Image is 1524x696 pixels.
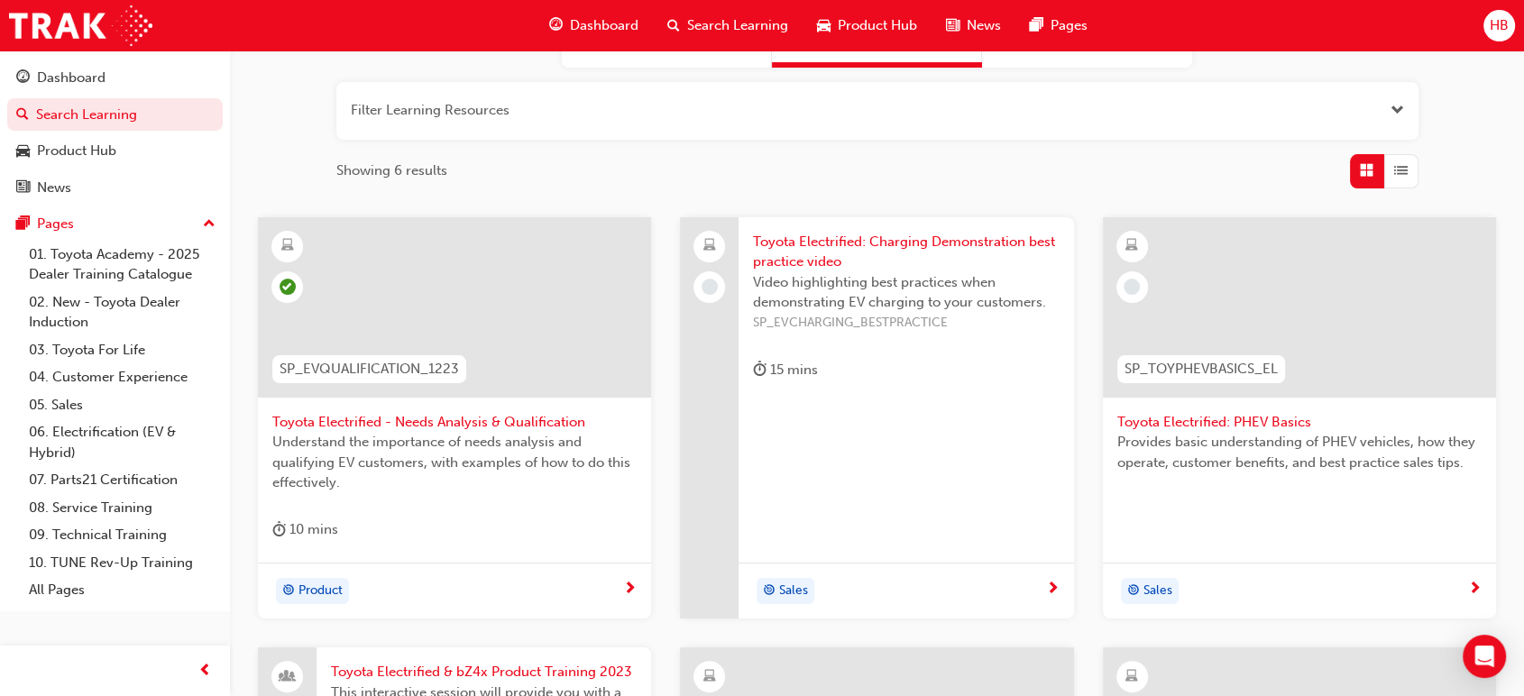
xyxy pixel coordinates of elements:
[653,7,803,44] a: search-iconSearch Learning
[702,279,718,295] span: learningRecordVerb_NONE-icon
[1051,15,1088,36] span: Pages
[203,213,216,236] span: up-icon
[753,232,1059,272] span: Toyota Electrified: Charging Demonstration best practice video
[16,143,30,160] span: car-icon
[282,580,295,603] span: target-icon
[817,14,831,37] span: car-icon
[281,234,294,258] span: learningResourceType_ELEARNING-icon
[22,363,223,391] a: 04. Customer Experience
[37,141,116,161] div: Product Hub
[272,518,286,541] span: duration-icon
[7,61,223,95] a: Dashboard
[7,171,223,205] a: News
[272,412,637,433] span: Toyota Electrified - Needs Analysis & Qualification
[272,432,637,493] span: Understand the importance of needs analysis and qualifying EV customers, with examples of how to ...
[1391,100,1404,121] button: Open the filter
[9,5,152,46] img: Trak
[22,549,223,577] a: 10. TUNE Rev-Up Training
[1117,412,1482,433] span: Toyota Electrified: PHEV Basics
[22,494,223,522] a: 08. Service Training
[1463,635,1506,678] div: Open Intercom Messenger
[272,518,338,541] div: 10 mins
[1127,580,1140,603] span: target-icon
[753,359,818,381] div: 15 mins
[7,134,223,168] a: Product Hub
[16,216,30,233] span: pages-icon
[22,466,223,494] a: 07. Parts21 Certification
[535,7,653,44] a: guage-iconDashboard
[1125,234,1138,258] span: learningResourceType_ELEARNING-icon
[967,15,1001,36] span: News
[1490,15,1509,36] span: HB
[336,160,447,181] span: Showing 6 results
[680,217,1073,619] a: Toyota Electrified: Charging Demonstration best practice videoVideo highlighting best practices w...
[7,207,223,241] button: Pages
[1360,160,1373,181] span: Grid
[198,660,212,682] span: prev-icon
[1468,582,1482,598] span: next-icon
[1046,582,1060,598] span: next-icon
[549,14,563,37] span: guage-icon
[1483,10,1515,41] button: HB
[16,70,30,87] span: guage-icon
[298,581,343,601] span: Product
[753,359,767,381] span: duration-icon
[280,359,459,380] span: SP_EVQUALIFICATION_1223
[22,391,223,419] a: 05. Sales
[331,662,637,682] span: Toyota Electrified & bZ4x Product Training 2023
[1117,432,1482,472] span: Provides basic understanding of PHEV vehicles, how they operate, customer benefits, and best prac...
[22,418,223,466] a: 06. Electrification (EV & Hybrid)
[22,241,223,288] a: 01. Toyota Academy - 2025 Dealer Training Catalogue
[1103,217,1496,619] a: SP_TOYPHEVBASICS_ELToyota Electrified: PHEV BasicsProvides basic understanding of PHEV vehicles, ...
[1394,160,1408,181] span: List
[803,7,932,44] a: car-iconProduct Hub
[37,214,74,234] div: Pages
[753,272,1059,313] span: Video highlighting best practices when demonstrating EV charging to your customers.
[16,107,29,124] span: search-icon
[281,665,294,689] span: people-icon
[1125,665,1138,689] span: learningResourceType_ELEARNING-icon
[667,14,680,37] span: search-icon
[1015,7,1102,44] a: pages-iconPages
[1125,359,1278,380] span: SP_TOYPHEVBASICS_EL
[623,582,637,598] span: next-icon
[779,581,808,601] span: Sales
[570,15,638,36] span: Dashboard
[22,336,223,364] a: 03. Toyota For Life
[22,288,223,336] a: 02. New - Toyota Dealer Induction
[932,7,1015,44] a: news-iconNews
[687,15,788,36] span: Search Learning
[763,580,776,603] span: target-icon
[280,279,296,295] span: learningRecordVerb_PASS-icon
[946,14,959,37] span: news-icon
[258,217,651,619] a: SP_EVQUALIFICATION_1223Toyota Electrified - Needs Analysis & QualificationUnderstand the importan...
[703,234,716,258] span: laptop-icon
[753,313,1059,334] span: SP_EVCHARGING_BESTPRACTICE
[7,58,223,207] button: DashboardSearch LearningProduct HubNews
[1143,581,1172,601] span: Sales
[37,68,106,88] div: Dashboard
[16,180,30,197] span: news-icon
[37,178,71,198] div: News
[838,15,917,36] span: Product Hub
[7,98,223,132] a: Search Learning
[22,521,223,549] a: 09. Technical Training
[1030,14,1043,37] span: pages-icon
[22,576,223,604] a: All Pages
[703,665,716,689] span: learningResourceType_ELEARNING-icon
[1124,279,1140,295] span: learningRecordVerb_NONE-icon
